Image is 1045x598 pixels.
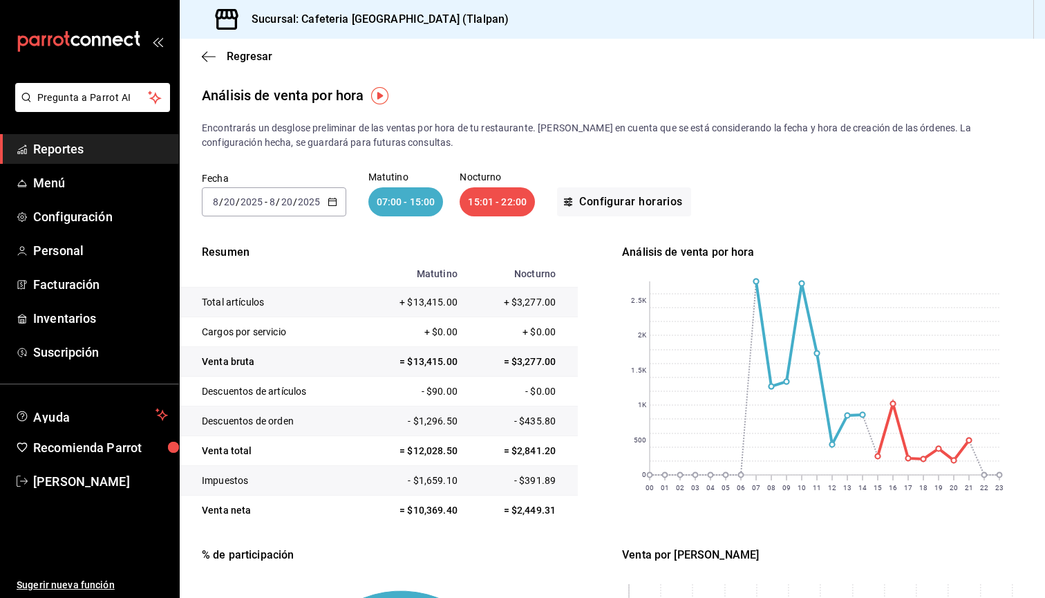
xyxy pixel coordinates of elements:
[33,207,168,226] span: Configuración
[965,484,973,492] text: 21
[33,275,168,294] span: Facturación
[465,466,578,496] td: - $391.89
[782,484,791,492] text: 09
[904,484,912,492] text: 17
[798,484,806,492] text: 10
[828,484,836,492] text: 12
[919,484,928,492] text: 18
[152,36,163,47] button: open_drawer_menu
[202,174,346,183] label: Fecha
[622,244,1020,261] div: Análisis de venta por hora
[265,196,267,207] span: -
[180,244,578,261] p: Resumen
[202,121,1023,150] p: Encontrarás un desglose preliminar de las ventas por hora de tu restaurante. [PERSON_NAME] en cue...
[202,50,272,63] button: Regresar
[33,241,168,260] span: Personal
[813,484,821,492] text: 11
[212,196,219,207] input: --
[10,100,170,115] a: Pregunta a Parrot AI
[297,196,321,207] input: ----
[634,437,646,445] text: 500
[843,484,851,492] text: 13
[737,484,745,492] text: 06
[465,436,578,466] td: = $2,841.20
[995,484,1004,492] text: 23
[661,484,669,492] text: 01
[219,196,223,207] span: /
[465,288,578,317] td: + $3,277.00
[17,578,168,592] span: Sugerir nueva función
[465,377,578,407] td: - $0.00
[33,309,168,328] span: Inventarios
[33,472,168,491] span: [PERSON_NAME]
[281,196,293,207] input: --
[33,174,168,192] span: Menú
[368,187,444,216] div: 07:00 - 15:00
[465,407,578,436] td: - $435.80
[980,484,988,492] text: 22
[236,196,240,207] span: /
[223,196,236,207] input: --
[465,347,578,377] td: = $3,277.00
[638,332,647,339] text: 2K
[642,471,646,479] text: 0
[364,407,465,436] td: - $1,296.50
[293,196,297,207] span: /
[180,347,364,377] td: Venta bruta
[638,402,647,409] text: 1K
[632,297,647,305] text: 2.5K
[180,436,364,466] td: Venta total
[460,187,535,216] div: 15:01 - 22:00
[364,466,465,496] td: - $1,659.10
[269,196,276,207] input: --
[465,261,578,288] th: Nocturno
[767,484,775,492] text: 08
[889,484,897,492] text: 16
[33,140,168,158] span: Reportes
[465,317,578,347] td: + $0.00
[950,484,958,492] text: 20
[460,172,535,182] p: Nocturno
[202,547,600,563] div: % de participación
[364,288,465,317] td: + $13,415.00
[364,261,465,288] th: Matutino
[368,172,444,182] p: Matutino
[706,484,715,492] text: 04
[364,377,465,407] td: - $90.00
[15,83,170,112] button: Pregunta a Parrot AI
[364,317,465,347] td: + $0.00
[180,407,364,436] td: Descuentos de orden
[241,11,509,28] h3: Sucursal: Cafeteria [GEOGRAPHIC_DATA] (Tlalpan)
[276,196,280,207] span: /
[622,547,1020,563] div: Venta por [PERSON_NAME]
[858,484,867,492] text: 14
[676,484,684,492] text: 02
[691,484,699,492] text: 03
[180,377,364,407] td: Descuentos de artículos
[632,367,647,375] text: 1.5K
[364,436,465,466] td: = $12,028.50
[33,438,168,457] span: Recomienda Parrot
[465,496,578,525] td: = $2,449.31
[180,288,364,317] td: Total artículos
[33,343,168,362] span: Suscripción
[180,317,364,347] td: Cargos por servicio
[752,484,760,492] text: 07
[722,484,730,492] text: 05
[646,484,654,492] text: 00
[364,347,465,377] td: = $13,415.00
[180,496,364,525] td: Venta neta
[557,187,691,216] button: Configurar horarios
[874,484,882,492] text: 15
[240,196,263,207] input: ----
[180,466,364,496] td: Impuestos
[364,496,465,525] td: = $10,369.40
[202,85,364,106] div: Análisis de venta por hora
[33,407,150,423] span: Ayuda
[37,91,149,105] span: Pregunta a Parrot AI
[371,87,388,104] img: Tooltip marker
[227,50,272,63] span: Regresar
[934,484,943,492] text: 19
